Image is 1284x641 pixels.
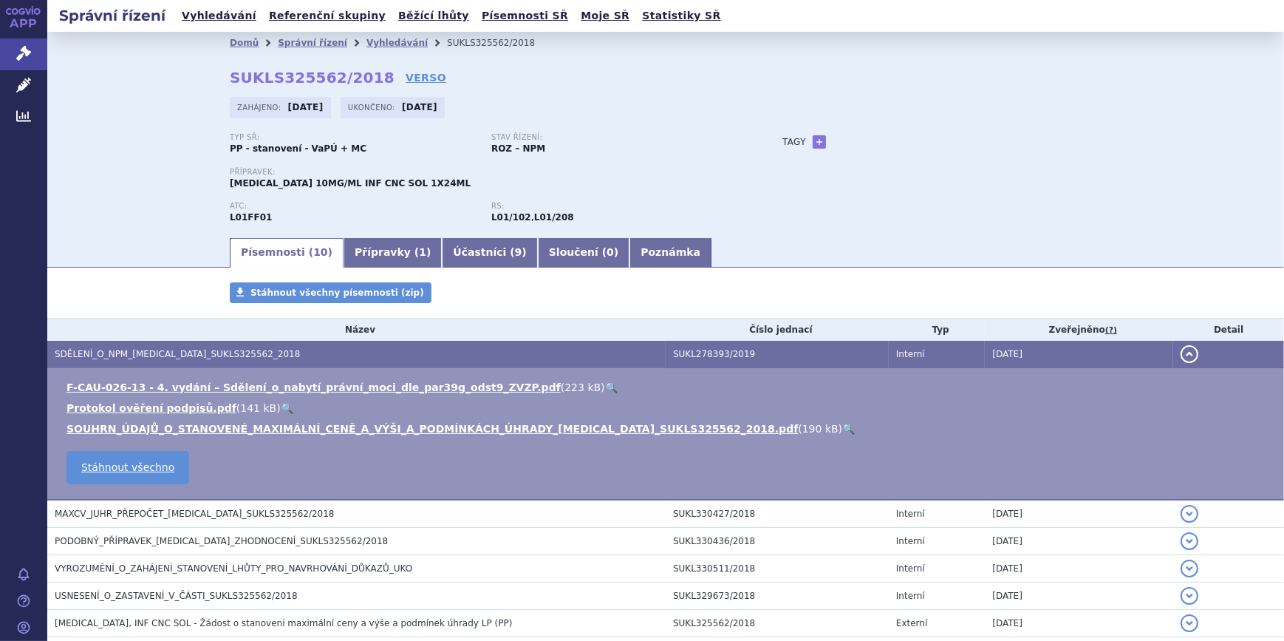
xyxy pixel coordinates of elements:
strong: [DATE] [288,102,324,112]
strong: SUKLS325562/2018 [230,69,395,87]
abbr: (?) [1105,325,1117,336]
p: Přípravek: [230,168,753,177]
p: Typ SŘ: [230,133,477,142]
a: Přípravky (1) [344,238,442,268]
strong: ROZ – NPM [491,143,545,154]
div: , [491,202,753,224]
a: F-CAU-026-13 - 4. vydání – Sdělení_o_nabytí_právní_moci_dle_par39g_odst9_ZVZP.pdf [66,381,561,393]
td: [DATE] [985,583,1173,610]
li: ( ) [66,421,1269,436]
a: Poznámka [629,238,711,268]
span: Externí [896,618,927,628]
button: detail [1181,560,1198,577]
a: SOUHRN_ÚDAJŮ_O_STANOVENÉ_MAXIMÁLNÍ_CENĚ_A_VÝŠI_A_PODMÍNKÁCH_ÚHRADY_[MEDICAL_DATA]_SUKLS325562_201... [66,423,798,435]
button: detail [1181,587,1198,605]
a: Běžící lhůty [394,6,474,26]
p: RS: [491,202,738,211]
td: SUKL330427/2018 [666,500,889,528]
a: Stáhnout všechny písemnosti (zip) [230,282,431,303]
strong: PP - stanovení - VaPÚ + MC [230,143,366,154]
a: Sloučení (0) [538,238,629,268]
strong: [DATE] [402,102,437,112]
span: 9 [515,246,522,258]
td: [DATE] [985,341,1173,368]
span: 0 [607,246,614,258]
a: Písemnosti SŘ [477,6,573,26]
li: ( ) [66,380,1269,395]
td: SUKL325562/2018 [666,610,889,637]
span: [MEDICAL_DATA] 10MG/ML INF CNC SOL 1X24ML [230,178,471,189]
li: SUKLS325562/2018 [447,32,554,54]
button: detail [1181,614,1198,632]
a: 🔍 [281,402,293,414]
strong: nivolumab [491,212,531,223]
td: SUKL330436/2018 [666,528,889,555]
p: ATC: [230,202,477,211]
td: [DATE] [985,500,1173,528]
th: Název [47,319,666,341]
td: SUKL329673/2018 [666,583,889,610]
a: Vyhledávání [177,6,261,26]
td: [DATE] [985,528,1173,555]
span: Ukončeno: [348,101,398,113]
a: Moje SŘ [576,6,634,26]
a: VERSO [406,70,446,85]
button: detail [1181,532,1198,550]
span: 223 kB [564,381,601,393]
span: PODOBNÝ_PŘÍPRAVEK_OPDIVO_ZHODNOCENÍ_SUKLS325562/2018 [55,536,388,546]
h2: Správní řízení [47,5,177,26]
button: detail [1181,505,1198,523]
p: Stav řízení: [491,133,738,142]
a: Písemnosti (10) [230,238,344,268]
th: Zveřejněno [985,319,1173,341]
span: VYROZUMĚNÍ_O_ZAHÁJENÍ_STANOVENÍ_LHŮTY_PRO_NAVRHOVÁNÍ_DŮKAZŮ_UKO [55,563,412,574]
span: Interní [896,536,925,546]
td: SUKL330511/2018 [666,555,889,583]
li: ( ) [66,401,1269,416]
th: Typ [889,319,985,341]
span: Interní [896,563,925,574]
th: Detail [1173,319,1284,341]
a: Referenční skupiny [264,6,390,26]
span: MAXCV_JUHR_PŘEPOČET_OPDIVO_SUKLS325562/2018 [55,509,335,519]
a: Správní řízení [278,38,347,48]
h3: Tagy [782,133,806,151]
span: Interní [896,349,925,359]
a: Statistiky SŘ [638,6,725,26]
span: SDĚLENÍ_O_NPM_OPDIVO_SUKLS325562_2018 [55,349,300,359]
span: Stáhnout všechny písemnosti (zip) [250,288,424,298]
span: Zahájeno: [237,101,284,113]
td: [DATE] [985,610,1173,637]
span: OPDIVO, INF CNC SOL - Žádost o stanoveni maximální ceny a výše a podmínek úhrady LP (PP) [55,618,512,628]
td: SUKL278393/2019 [666,341,889,368]
span: USNESENÍ_O_ZASTAVENÍ_V_ČÁSTI_SUKLS325562/2018 [55,591,298,601]
td: [DATE] [985,555,1173,583]
strong: nivolumab k léčbě metastazujícího kolorektálního karcinomu [534,212,574,223]
span: 1 [419,246,426,258]
a: Domů [230,38,259,48]
a: Stáhnout všechno [66,451,189,484]
span: 190 kB [802,423,839,435]
span: 10 [313,246,327,258]
span: 141 kB [240,402,276,414]
span: Interní [896,591,925,601]
a: Účastníci (9) [442,238,537,268]
a: Vyhledávání [366,38,428,48]
button: detail [1181,345,1198,363]
th: Číslo jednací [666,319,889,341]
strong: NIVOLUMAB [230,212,272,223]
a: + [813,135,826,149]
a: 🔍 [605,381,618,393]
span: Interní [896,509,925,519]
a: Protokol ověření podpisů.pdf [66,402,236,414]
a: 🔍 [842,423,855,435]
